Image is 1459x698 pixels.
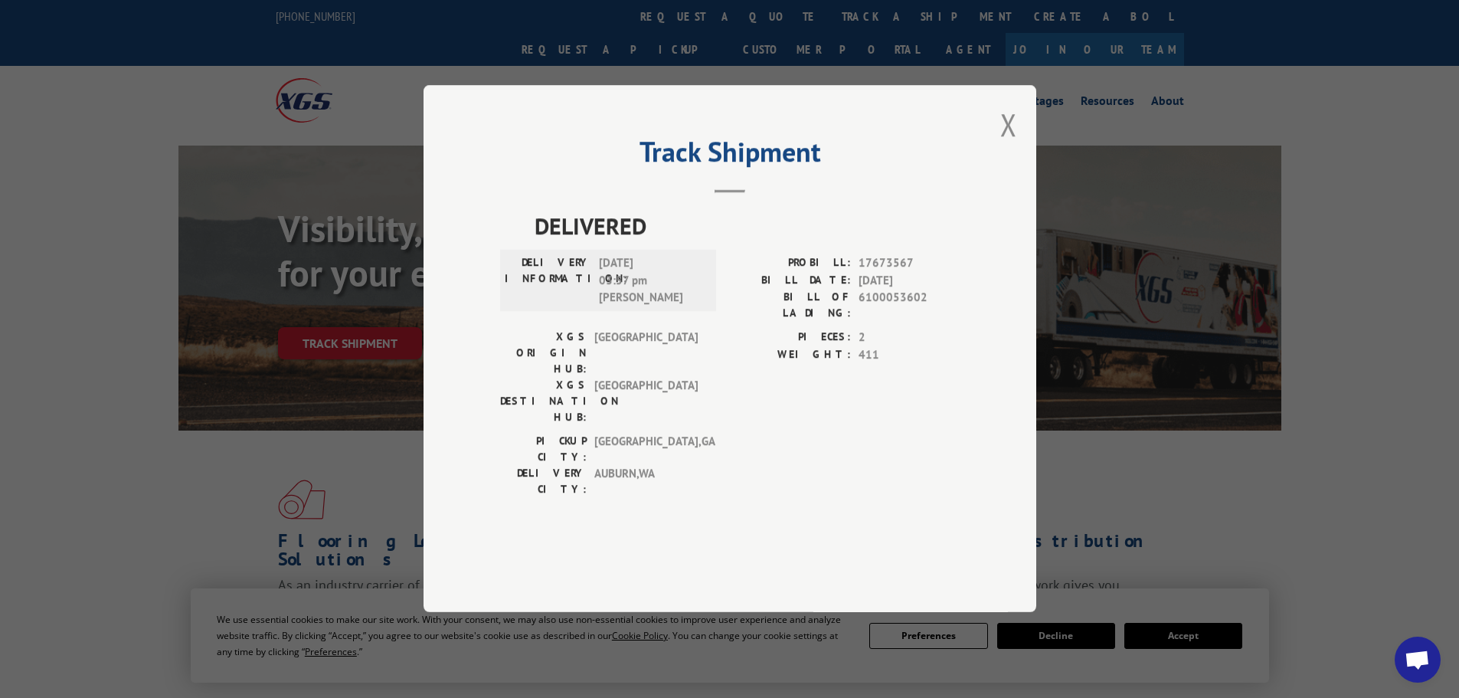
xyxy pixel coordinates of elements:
[859,255,960,273] span: 17673567
[594,329,698,378] span: [GEOGRAPHIC_DATA]
[859,329,960,347] span: 2
[730,329,851,347] label: PIECES:
[500,329,587,378] label: XGS ORIGIN HUB:
[594,466,698,498] span: AUBURN , WA
[500,141,960,170] h2: Track Shipment
[594,434,698,466] span: [GEOGRAPHIC_DATA] , GA
[730,346,851,364] label: WEIGHT:
[500,466,587,498] label: DELIVERY CITY:
[599,255,702,307] span: [DATE] 03:57 pm [PERSON_NAME]
[594,378,698,426] span: [GEOGRAPHIC_DATA]
[500,434,587,466] label: PICKUP CITY:
[730,272,851,290] label: BILL DATE:
[859,272,960,290] span: [DATE]
[535,209,960,244] span: DELIVERED
[500,378,587,426] label: XGS DESTINATION HUB:
[859,290,960,322] span: 6100053602
[1000,104,1017,145] button: Close modal
[730,255,851,273] label: PROBILL:
[859,346,960,364] span: 411
[505,255,591,307] label: DELIVERY INFORMATION:
[730,290,851,322] label: BILL OF LADING:
[1395,637,1441,683] div: Open chat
